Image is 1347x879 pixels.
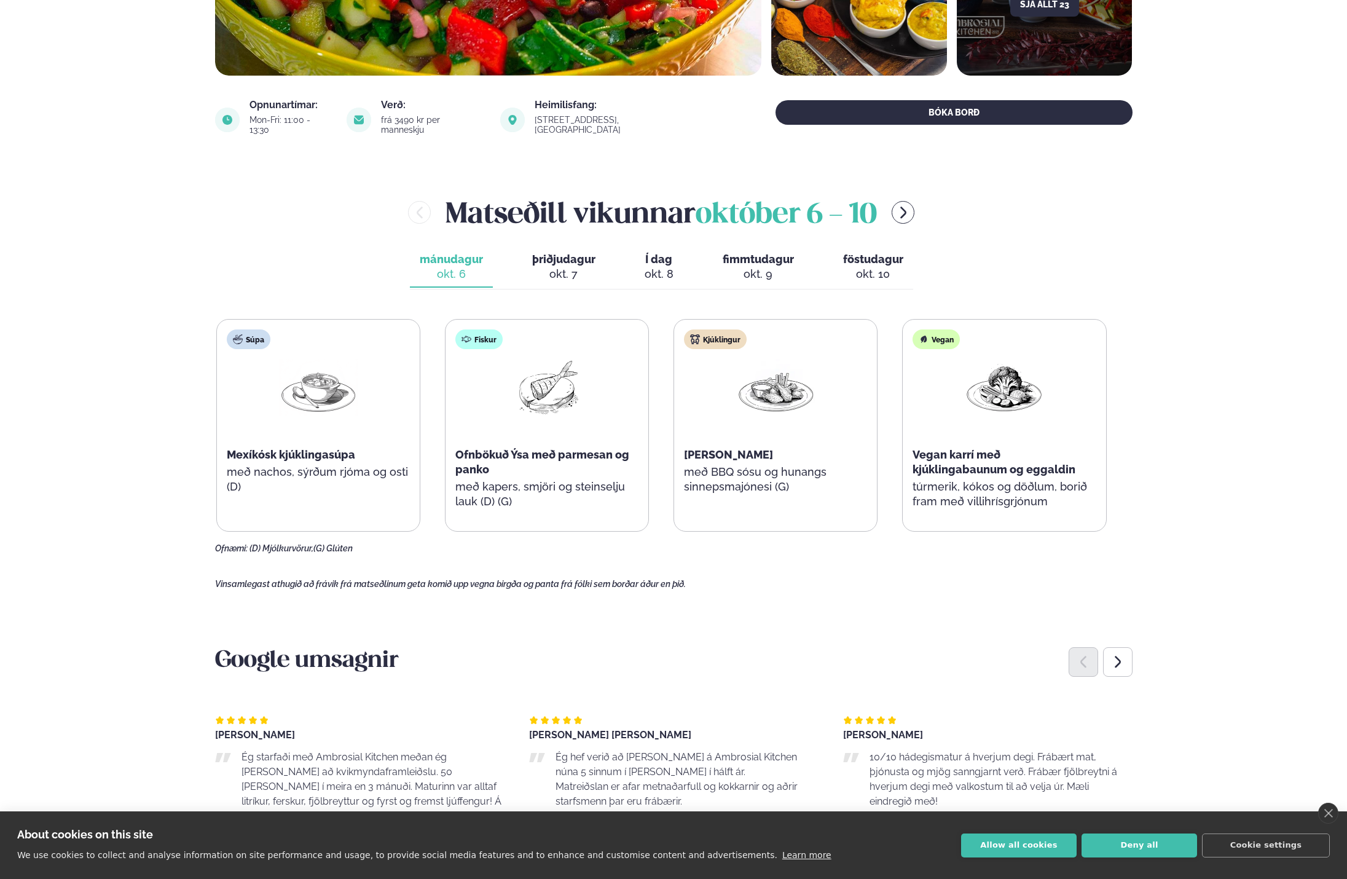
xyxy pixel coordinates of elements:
[1318,803,1338,824] a: close
[843,267,903,282] div: okt. 10
[17,850,777,860] p: We use cookies to collect and analyse information on site performance and usage, to provide socia...
[684,329,747,349] div: Kjúklingur
[1082,834,1197,857] button: Deny all
[461,334,471,344] img: fish.svg
[913,479,1096,509] p: túrmerik, kókos og döðlum, borið fram með villihrísgrjónum
[713,247,804,288] button: fimmtudagur okt. 9
[455,329,503,349] div: Fiskur
[645,267,673,282] div: okt. 8
[919,334,929,344] img: Vegan.svg
[455,479,638,509] p: með kapers, smjöri og steinselju lauk (D) (G)
[420,253,483,266] span: mánudagur
[227,448,355,461] span: Mexíkósk kjúklingasúpa
[1069,647,1098,677] div: Previous slide
[556,809,819,853] p: Allur maturinn þar er ljúffengur en ef þú hefur tækifæri til að koma þá verð ég að mæla með fiski...
[532,267,595,282] div: okt. 7
[233,334,243,344] img: soup.svg
[736,359,815,417] img: Chicken-wings-legs.png
[965,359,1043,416] img: Vegan.png
[279,359,358,416] img: Soup.png
[723,267,794,282] div: okt. 9
[684,465,867,494] p: með BBQ sósu og hunangs sinnepsmajónesi (G)
[446,192,877,232] h2: Matseðill vikunnar
[508,359,586,416] img: Fish.png
[833,247,913,288] button: föstudagur okt. 10
[17,828,153,841] strong: About cookies on this site
[522,247,605,288] button: þriðjudagur okt. 7
[696,202,877,229] span: október 6 - 10
[892,201,914,224] button: menu-btn-right
[1202,834,1330,857] button: Cookie settings
[215,647,1133,676] h3: Google umsagnir
[227,465,410,494] p: með nachos, sýrðum rjóma og osti (D)
[635,247,683,288] button: Í dag okt. 8
[215,543,248,553] span: Ofnæmi:
[776,100,1133,125] button: BÓKA BORÐ
[843,253,903,266] span: föstudagur
[556,779,819,809] p: Matreiðslan er afar metnaðarfull og kokkarnir og aðrir starfsmenn þar eru frábærir.
[843,730,1133,740] div: [PERSON_NAME]
[532,253,595,266] span: þriðjudagur
[535,115,707,135] div: [STREET_ADDRESS], [GEOGRAPHIC_DATA]
[782,850,831,860] a: Learn more
[500,108,525,132] img: image alt
[913,448,1075,476] span: Vegan karrí með kjúklingabaunum og eggaldin
[420,267,483,282] div: okt. 6
[249,100,332,110] div: Opnunartímar:
[1103,647,1133,677] div: Next slide
[381,100,485,110] div: Verð:
[249,115,332,135] div: Mon-Fri: 11:00 - 13:30
[535,100,707,110] div: Heimilisfang:
[961,834,1077,857] button: Allow all cookies
[870,751,1117,807] span: 10/10 hádegismatur á hverjum degi. Frábært mat, þjónusta og mjög sanngjarnt verð. Frábær fjölbrey...
[690,334,700,344] img: chicken.svg
[313,543,353,553] span: (G) Glúten
[645,252,673,267] span: Í dag
[556,750,819,779] p: Ég hef verið að [PERSON_NAME] á Ambrosial Kitchen núna 5 sinnum í [PERSON_NAME] í hálft ár.
[913,329,960,349] div: Vegan
[347,108,371,132] img: image alt
[408,201,431,224] button: menu-btn-left
[723,253,794,266] span: fimmtudagur
[535,122,707,137] a: link
[215,579,686,589] span: Vinsamlegast athugið að frávik frá matseðlinum geta komið upp vegna birgða og panta frá fólki sem...
[529,730,819,740] div: [PERSON_NAME] [PERSON_NAME]
[684,448,773,461] span: [PERSON_NAME]
[410,247,493,288] button: mánudagur okt. 6
[381,115,485,135] div: frá 3490 kr per manneskju
[215,730,505,740] div: [PERSON_NAME]
[455,448,629,476] span: Ofnbökuð Ýsa með parmesan og panko
[227,329,270,349] div: Súpa
[215,108,240,132] img: image alt
[249,543,313,553] span: (D) Mjólkurvörur,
